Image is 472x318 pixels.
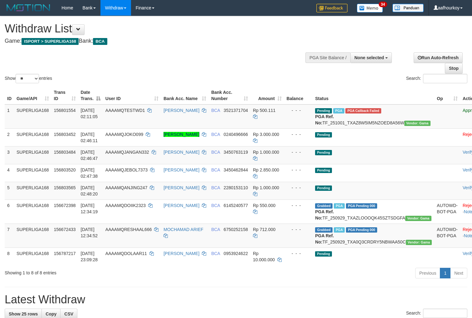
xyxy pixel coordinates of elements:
[406,240,432,245] span: Vendor URL: https://trx31.1velocity.biz
[14,224,51,248] td: SUPERLIGA168
[81,203,98,214] span: [DATE] 12:34:19
[163,185,199,190] a: [PERSON_NAME]
[414,52,463,63] a: Run Auto-Refresh
[54,185,76,190] span: 156803565
[434,224,460,248] td: AUTOWD-BOT-PGA
[334,227,345,233] span: Marked by aafsoycanthlai
[211,132,220,137] span: BCA
[315,227,333,233] span: Grabbed
[14,164,51,182] td: SUPERLIGA168
[81,227,98,238] span: [DATE] 12:34:52
[392,4,424,12] img: panduan.png
[5,74,52,83] label: Show entries
[211,108,220,113] span: BCA
[315,108,332,113] span: Pending
[333,108,344,113] span: Marked by aafseijuro
[163,251,199,256] a: [PERSON_NAME]
[78,87,103,104] th: Date Trans.: activate to sort column descending
[46,311,56,316] span: Copy
[163,132,199,137] a: [PERSON_NAME]
[81,185,98,196] span: [DATE] 02:48:20
[5,128,14,146] td: 2
[93,38,107,45] span: BCA
[305,52,350,63] div: PGA Site Balance /
[253,167,279,172] span: Rp 2.850.000
[161,87,209,104] th: Bank Acc. Name: activate to sort column ascending
[253,227,275,232] span: Rp 712.000
[9,311,38,316] span: Show 25 rows
[224,203,248,208] span: Copy 6145240577 to clipboard
[54,227,76,232] span: 156672433
[357,4,383,12] img: Button%20Memo.svg
[287,107,310,113] div: - - -
[253,150,279,155] span: Rp 1.000.000
[423,74,467,83] input: Search:
[211,203,220,208] span: BCA
[315,114,334,125] b: PGA Ref. No:
[105,108,145,113] span: AAAAMQTESTWD1
[64,311,73,316] span: CSV
[5,200,14,224] td: 6
[105,251,147,256] span: AAAAMQDOLAAR11
[315,168,332,173] span: Pending
[423,309,467,318] input: Search:
[54,108,76,113] span: 156801554
[253,185,279,190] span: Rp 1.000.000
[415,268,440,278] a: Previous
[406,74,467,83] label: Search:
[315,132,332,137] span: Pending
[315,203,333,209] span: Grabbed
[404,121,431,126] span: Vendor URL: https://trx31.1velocity.biz
[14,146,51,164] td: SUPERLIGA168
[346,227,377,233] span: PGA Pending
[14,248,51,265] td: SUPERLIGA168
[105,185,148,190] span: AAAAMQANJING247
[445,63,463,74] a: Stop
[287,167,310,173] div: - - -
[253,108,275,113] span: Rp 500.111
[253,251,275,262] span: Rp 10.000.000
[14,200,51,224] td: SUPERLIGA168
[54,167,76,172] span: 156803520
[211,227,220,232] span: BCA
[450,268,467,278] a: Next
[105,227,152,232] span: AAAAMQRESHAAL666
[379,2,387,7] span: 34
[224,108,248,113] span: Copy 3521371704 to clipboard
[209,87,251,104] th: Bank Acc. Number: activate to sort column ascending
[316,4,348,12] img: Feedback.jpg
[315,233,334,244] b: PGA Ref. No:
[5,38,309,44] h4: Game: Bank:
[51,87,78,104] th: Trans ID: activate to sort column ascending
[346,203,377,209] span: PGA Pending
[287,226,310,233] div: - - -
[54,150,76,155] span: 156803484
[5,3,52,12] img: MOTION_logo.png
[14,87,51,104] th: Game/API: activate to sort column ascending
[315,185,332,191] span: Pending
[315,209,334,220] b: PGA Ref. No:
[253,132,279,137] span: Rp 3.000.000
[287,131,310,137] div: - - -
[313,87,434,104] th: Status
[345,108,381,113] span: PGA Error
[54,203,76,208] span: 156672398
[105,132,143,137] span: AAAAMQJOKO099
[354,55,384,60] span: None selected
[287,202,310,209] div: - - -
[105,167,148,172] span: AAAAMQJEBOL7373
[211,167,220,172] span: BCA
[224,150,248,155] span: Copy 3450763119 to clipboard
[5,182,14,200] td: 5
[224,132,248,137] span: Copy 0240496666 to clipboard
[211,185,220,190] span: BCA
[163,203,199,208] a: [PERSON_NAME]
[253,203,275,208] span: Rp 550.000
[287,185,310,191] div: - - -
[5,146,14,164] td: 3
[313,200,434,224] td: TF_250929_TXAZLOOOQK45SZTSDGFA
[406,309,467,318] label: Search:
[251,87,284,104] th: Amount: activate to sort column ascending
[54,251,76,256] span: 156787217
[440,268,450,278] a: 1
